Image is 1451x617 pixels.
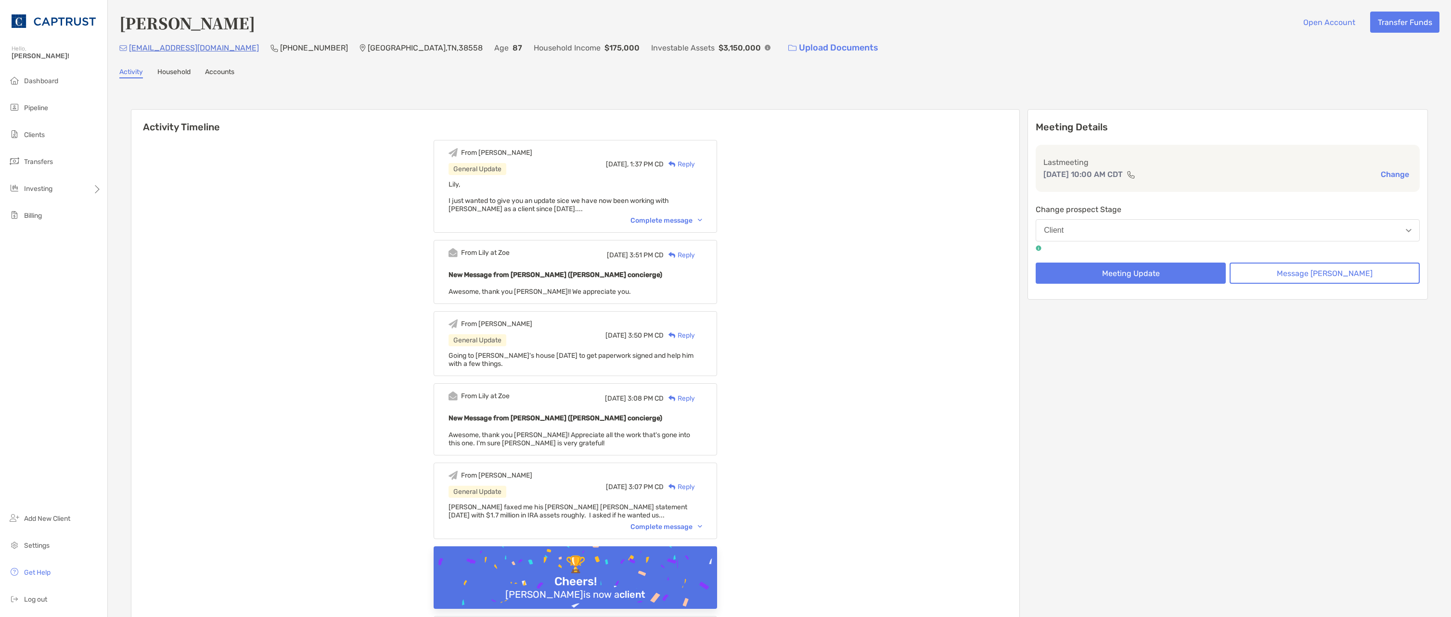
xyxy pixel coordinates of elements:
[651,42,715,54] p: Investable Assets
[24,185,52,193] span: Investing
[157,68,191,78] a: Household
[668,332,676,339] img: Reply icon
[1036,219,1420,241] button: Client
[604,42,640,54] p: $175,000
[788,45,796,51] img: button icon
[664,159,695,169] div: Reply
[9,209,20,221] img: billing icon
[449,163,506,175] div: General Update
[765,45,770,50] img: Info Icon
[24,212,42,220] span: Billing
[719,42,761,54] p: $3,150,000
[131,110,1019,133] h6: Activity Timeline
[449,148,458,157] img: Event icon
[9,155,20,167] img: transfers icon
[270,44,278,52] img: Phone Icon
[628,331,664,340] span: 3:50 PM CD
[9,539,20,551] img: settings icon
[129,42,259,54] p: [EMAIL_ADDRESS][DOMAIN_NAME]
[119,45,127,51] img: Email Icon
[630,523,702,531] div: Complete message
[1036,121,1420,133] p: Meeting Details
[449,471,458,480] img: Event icon
[12,52,102,60] span: [PERSON_NAME]!
[1378,169,1412,179] button: Change
[461,392,510,400] div: From Lily at Zoe
[24,595,47,604] span: Log out
[606,483,627,491] span: [DATE]
[449,352,693,368] span: Going to [PERSON_NAME]'s house [DATE] to get paperwork signed and help him with a few things.
[9,128,20,140] img: clients icon
[664,250,695,260] div: Reply
[664,330,695,340] div: Reply
[449,391,458,401] img: Event icon
[24,541,50,550] span: Settings
[605,394,626,403] span: [DATE]
[449,248,458,257] img: Event icon
[501,589,649,600] div: [PERSON_NAME] is now a
[534,42,601,54] p: Household Income
[513,42,522,54] p: 87
[494,42,509,54] p: Age
[1043,156,1412,168] p: Last meeting
[668,252,676,258] img: Reply icon
[449,431,690,447] span: Awesome, thank you [PERSON_NAME]! Appreciate all the work that's gone into this one. I'm sure [PE...
[461,249,510,257] div: From Lily at Zoe
[24,568,51,577] span: Get Help
[630,160,664,168] span: 1:37 PM CD
[205,68,234,78] a: Accounts
[9,512,20,524] img: add_new_client icon
[629,483,664,491] span: 3:07 PM CD
[449,319,458,328] img: Event icon
[1370,12,1439,33] button: Transfer Funds
[24,515,70,523] span: Add New Client
[119,68,143,78] a: Activity
[360,44,366,52] img: Location Icon
[605,331,627,340] span: [DATE]
[449,503,687,519] span: [PERSON_NAME] faxed me his [PERSON_NAME] [PERSON_NAME] statement [DATE] with $1.7 million in IRA ...
[668,395,676,402] img: Reply icon
[368,42,483,54] p: [GEOGRAPHIC_DATA] , TN , 38558
[449,414,662,422] b: New Message from [PERSON_NAME] ([PERSON_NAME] concierge)
[9,182,20,194] img: investing icon
[1044,226,1064,235] div: Client
[1036,245,1041,251] img: tooltip
[1043,168,1123,180] p: [DATE] 10:00 AM CDT
[1036,263,1226,284] button: Meeting Update
[461,471,532,479] div: From [PERSON_NAME]
[1127,171,1135,178] img: communication type
[119,12,255,34] h4: [PERSON_NAME]
[1406,229,1412,232] img: Open dropdown arrow
[9,101,20,113] img: pipeline icon
[1296,12,1362,33] button: Open Account
[607,251,628,259] span: [DATE]
[280,42,348,54] p: [PHONE_NUMBER]
[630,216,702,225] div: Complete message
[449,180,669,213] span: Lily, I just wanted to give you an update sice we have now been working with [PERSON_NAME] as a c...
[461,149,532,157] div: From [PERSON_NAME]
[668,484,676,490] img: Reply icon
[24,131,45,139] span: Clients
[24,104,48,112] span: Pipeline
[9,75,20,86] img: dashboard icon
[449,288,631,296] span: Awesome, thank you [PERSON_NAME]!! We appreciate you.
[698,525,702,528] img: Chevron icon
[562,555,590,575] div: 🏆
[24,77,58,85] span: Dashboard
[664,393,695,403] div: Reply
[698,219,702,222] img: Chevron icon
[629,251,664,259] span: 3:51 PM CD
[606,160,629,168] span: [DATE],
[619,589,645,600] b: client
[461,320,532,328] div: From [PERSON_NAME]
[782,38,885,58] a: Upload Documents
[668,161,676,167] img: Reply icon
[628,394,664,403] span: 3:08 PM CD
[449,486,506,498] div: General Update
[664,482,695,492] div: Reply
[9,566,20,578] img: get-help icon
[9,593,20,604] img: logout icon
[1230,263,1420,284] button: Message [PERSON_NAME]
[1036,203,1420,215] p: Change prospect Stage
[24,158,53,166] span: Transfers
